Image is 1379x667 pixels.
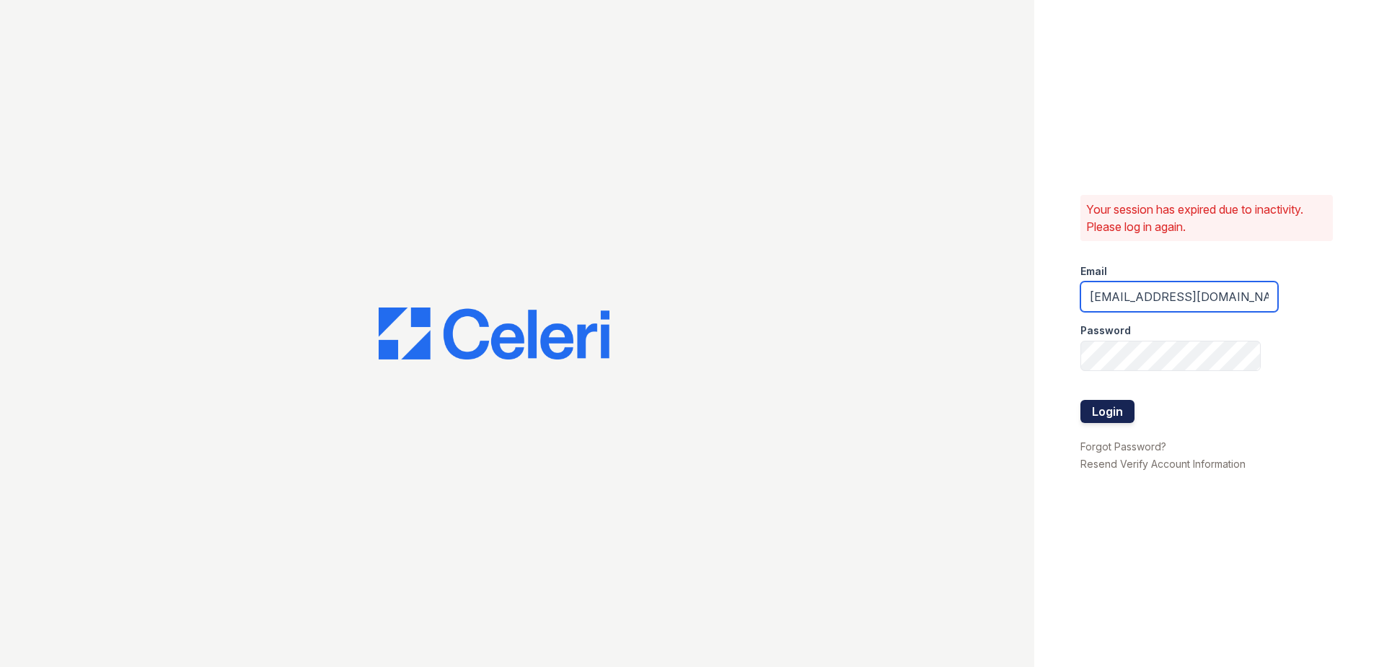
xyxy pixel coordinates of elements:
label: Password [1080,323,1131,338]
a: Resend Verify Account Information [1080,458,1246,470]
a: Forgot Password? [1080,440,1166,453]
img: CE_Logo_Blue-a8612792a0a2168367f1c8372b55b34899dd931a85d93a1a3d3e32e68fde9ad4.png [379,308,609,359]
button: Login [1080,400,1135,423]
p: Your session has expired due to inactivity. Please log in again. [1086,201,1327,235]
label: Email [1080,264,1107,279]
